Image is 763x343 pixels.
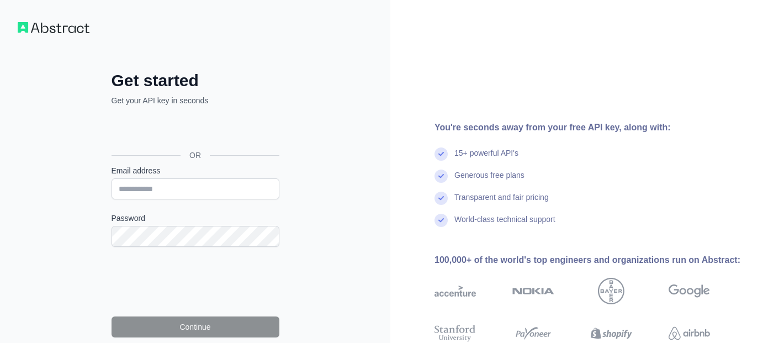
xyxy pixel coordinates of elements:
img: google [669,278,710,304]
img: bayer [598,278,624,304]
label: Email address [112,165,279,176]
div: You're seconds away from your free API key, along with: [435,121,745,134]
p: Get your API key in seconds [112,95,279,106]
iframe: Nút Đăng nhập bằng Google [106,118,283,143]
iframe: reCAPTCHA [112,260,279,303]
button: Continue [112,316,279,337]
img: check mark [435,214,448,227]
span: OR [181,150,210,161]
div: Transparent and fair pricing [454,192,549,214]
div: 15+ powerful API's [454,147,518,170]
div: World-class technical support [454,214,555,236]
img: check mark [435,147,448,161]
img: Workflow [18,22,89,33]
div: 100,000+ of the world's top engineers and organizations run on Abstract: [435,254,745,267]
img: nokia [512,278,554,304]
img: accenture [435,278,476,304]
h2: Get started [112,71,279,91]
div: Generous free plans [454,170,524,192]
img: check mark [435,170,448,183]
label: Password [112,213,279,224]
img: check mark [435,192,448,205]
